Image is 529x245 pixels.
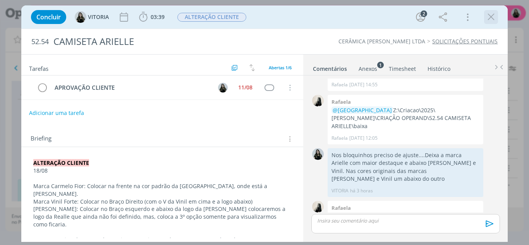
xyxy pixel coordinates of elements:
p: No mesmo tipo de Layout da Camiseta, precisamos de uma capa para Bloco de Notas - A5 [33,236,292,244]
a: Comentários [313,62,347,73]
button: Concluir [31,10,66,24]
div: dialog [21,5,508,242]
span: Tarefas [29,63,48,72]
strong: ALTERAÇÃO CLIENTE [33,159,89,166]
a: SOLICITAÇÕES PONTUAIS [432,38,498,45]
a: CERÂMICA [PERSON_NAME] LTDA [338,38,425,45]
p: Rafaela [331,81,348,88]
button: V [217,82,228,93]
p: Rafaela [331,135,348,142]
p: [PERSON_NAME]: Colocar no Braço esquerdo e abaixo da logo da [PERSON_NAME] colocaremos a logo da ... [33,205,292,228]
span: [DATE] 14:55 [349,81,378,88]
span: 03:39 [151,13,165,21]
span: [DATE] 12:05 [349,135,378,142]
button: ALTERAÇÃO CLIENTE [177,12,247,22]
div: Anexos [359,65,377,73]
div: 2 [421,10,427,17]
button: 2 [414,11,427,23]
div: CAMISETA ARIELLE [50,32,300,51]
button: 03:39 [137,11,167,23]
button: VVITORIA [75,11,109,23]
p: Marca Vinil Forte: Colocar no Braço Direito (com o V da Vinil em cima e a logo abaixo) [33,198,292,206]
div: 11/08 [238,85,252,90]
button: Adicionar uma tarefa [29,106,84,120]
a: Timesheet [388,62,416,73]
span: Abertas 1/6 [269,65,292,70]
img: V [312,148,324,160]
p: Z:\Criacao\2025\[PERSON_NAME]\CRIAÇÃO OPERAND\52.54 CAMISETA ARIELLE\baixa [331,106,479,130]
div: APROVAÇÃO CLIENTE [52,83,211,93]
span: @[GEOGRAPHIC_DATA] [333,106,392,114]
p: Z:\Criacao\2025\[PERSON_NAME]\CRIAÇÃO OPERAND\52.54 CAMISETA ARIELLE\baixa [331,212,479,228]
span: ALTERAÇÃO CLIENTE [177,13,246,22]
b: Rafaela [331,204,351,211]
span: 52.54 [31,38,49,46]
img: R [312,201,324,212]
p: [PERSON_NAME] e Vinil um abaixo do outro [331,175,479,183]
span: há 3 horas [350,187,373,194]
a: Histórico [427,62,451,73]
p: Marca Carmelo Fior: Colocar na frente na cor padrão da [GEOGRAPHIC_DATA], onde está a [PERSON_NAME]. [33,182,292,198]
img: V [218,83,228,93]
b: Rafaela [331,98,351,105]
img: R [312,95,324,106]
sup: 1 [377,62,384,68]
span: VITORIA [88,14,109,20]
p: Nos bloquinhos preciso de ajuste....Deixa a marca Arielle com maior destaque e abaixo [PERSON_NAM... [331,151,479,175]
p: 18/08 [33,167,292,175]
img: V [75,11,86,23]
span: Briefing [31,134,52,144]
span: Concluir [36,14,61,20]
img: arrow-down-up.svg [249,64,255,71]
p: VITORIA [331,187,349,194]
